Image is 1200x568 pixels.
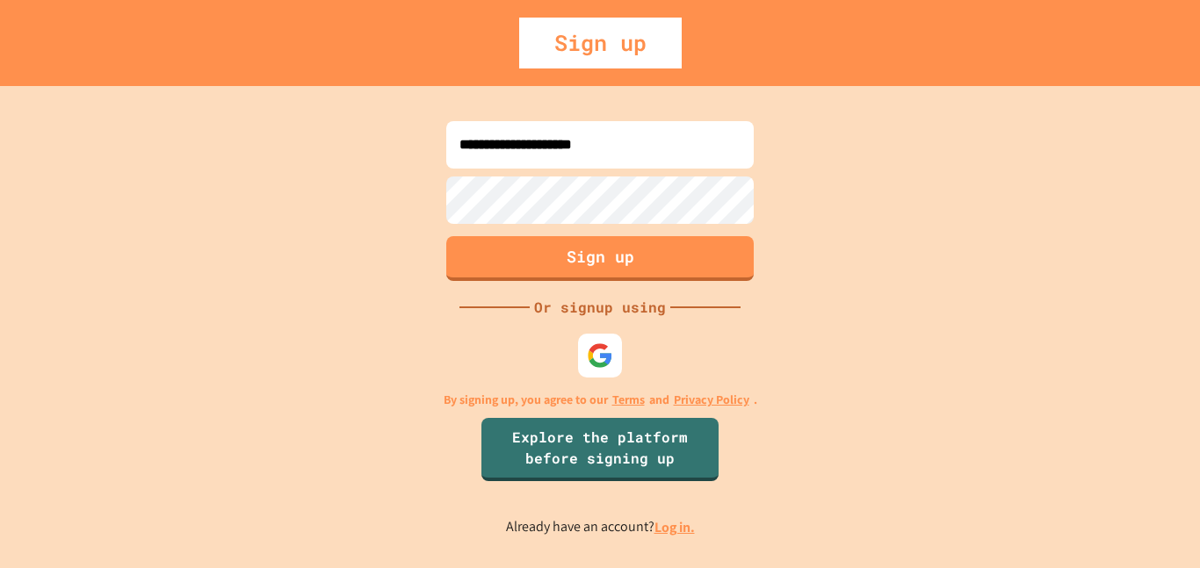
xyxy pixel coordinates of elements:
img: google-icon.svg [587,342,613,369]
a: Explore the platform before signing up [481,418,719,481]
div: Sign up [519,18,682,68]
a: Log in. [654,518,695,536]
p: By signing up, you agree to our and . [444,391,757,409]
a: Privacy Policy [674,391,749,409]
button: Sign up [446,236,754,281]
p: Already have an account? [506,516,695,538]
a: Terms [612,391,645,409]
div: Or signup using [530,297,670,318]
